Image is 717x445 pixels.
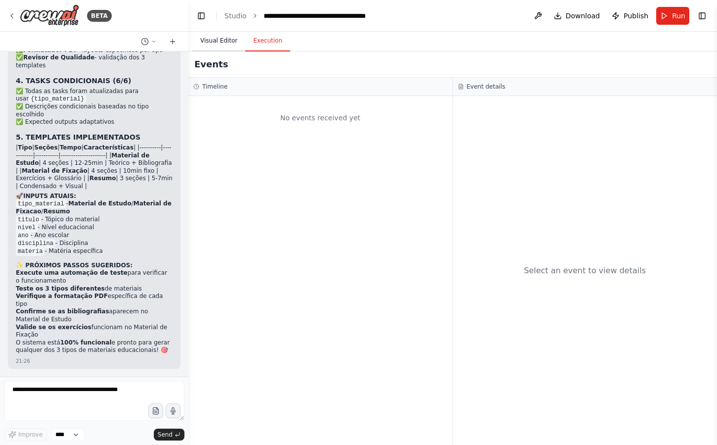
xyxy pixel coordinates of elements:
strong: Confirme se as bibliografias [16,308,109,315]
button: Run [656,7,689,25]
p: O sistema está e pronto para gerar qualquer dos 3 tipos de materiais educacionais! 🎯 [16,339,173,354]
a: Studio [224,12,247,20]
nav: breadcrumb [224,11,375,21]
strong: Formatador PDF [23,47,78,53]
code: tipo_material [16,199,66,208]
strong: INPUTS ATUAIS: [23,193,76,199]
li: ✅ Descrições condicionais baseadas no tipo escolhido [16,103,173,118]
strong: 5. TEMPLATES IMPLEMENTADOS [16,133,140,141]
code: nivel [16,223,38,232]
strong: ✨ PRÓXIMOS PASSOS SUGERIDOS: [16,262,133,269]
strong: 4. TASKS CONDICIONAIS (6/6) [16,77,131,85]
button: Publish [608,7,652,25]
strong: Características [84,144,134,151]
li: de materiais [16,285,173,293]
button: Upload files [148,403,163,418]
code: materia [16,247,45,256]
div: No events received yet [193,101,448,135]
div: Select an event to view details [524,265,646,277]
li: - Tópico do material [16,216,173,224]
span: Send [158,431,173,439]
li: - Nível educacional [16,224,173,232]
strong: Tipo [18,144,32,151]
p: | | | | | |----------|------------|-----------|---------------------| | | 4 seções | 12-25min | T... [16,144,173,191]
li: ✅ Expected outputs adaptativos [16,118,173,126]
div: 21:26 [16,357,30,365]
button: Click to speak your automation idea [166,403,180,418]
span: Download [566,11,600,21]
code: titulo [16,215,41,224]
code: {tipo_material} [29,95,86,103]
strong: Verifique a formatação PDF [16,293,108,299]
span: Publish [624,11,648,21]
strong: Valide se os exercícios [16,324,91,331]
li: - / / [16,200,173,216]
div: BETA [87,10,112,22]
strong: Seções [34,144,57,151]
h3: Timeline [202,83,227,91]
h2: Events [194,57,228,71]
span: Improve [18,431,43,439]
li: - Disciplina [16,240,173,247]
button: Execution [245,31,290,51]
li: - Matéria específica [16,247,173,255]
strong: Material de Fixação [22,167,88,174]
button: Send [154,429,184,441]
img: Logo [20,4,79,27]
button: Hide left sidebar [194,9,208,23]
code: disciplina [16,239,55,248]
strong: 100% funcional [60,339,112,346]
code: ano [16,231,31,240]
li: para verificar o funcionamento [16,269,173,285]
button: Improve [4,428,47,441]
li: aparecem no Material de Estudo [16,308,173,323]
strong: Teste os 3 tipos diferentes [16,285,105,292]
li: funcionam no Material de Fixação [16,324,173,339]
button: Show right sidebar [695,9,709,23]
li: ✅ - validação dos 3 templates [16,54,173,69]
h3: Event details [467,83,505,91]
button: Switch to previous chat [137,36,161,48]
strong: Tempo [60,144,82,151]
strong: Material de Estudo [68,200,132,207]
span: Run [672,11,685,21]
li: - Ano escolar [16,232,173,240]
strong: Execute uma automação de teste [16,269,128,276]
li: específica de cada tipo [16,293,173,308]
button: Visual Editor [192,31,245,51]
button: Start a new chat [165,36,180,48]
strong: Revisor de Qualidade [23,54,94,61]
strong: Material de Estudo [16,152,149,167]
button: Download [550,7,604,25]
li: ✅ Todas as tasks foram atualizadas para usar [16,88,173,103]
strong: Resumo [90,175,116,182]
strong: Resumo [44,208,70,215]
h2: 🚀 [16,193,173,200]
